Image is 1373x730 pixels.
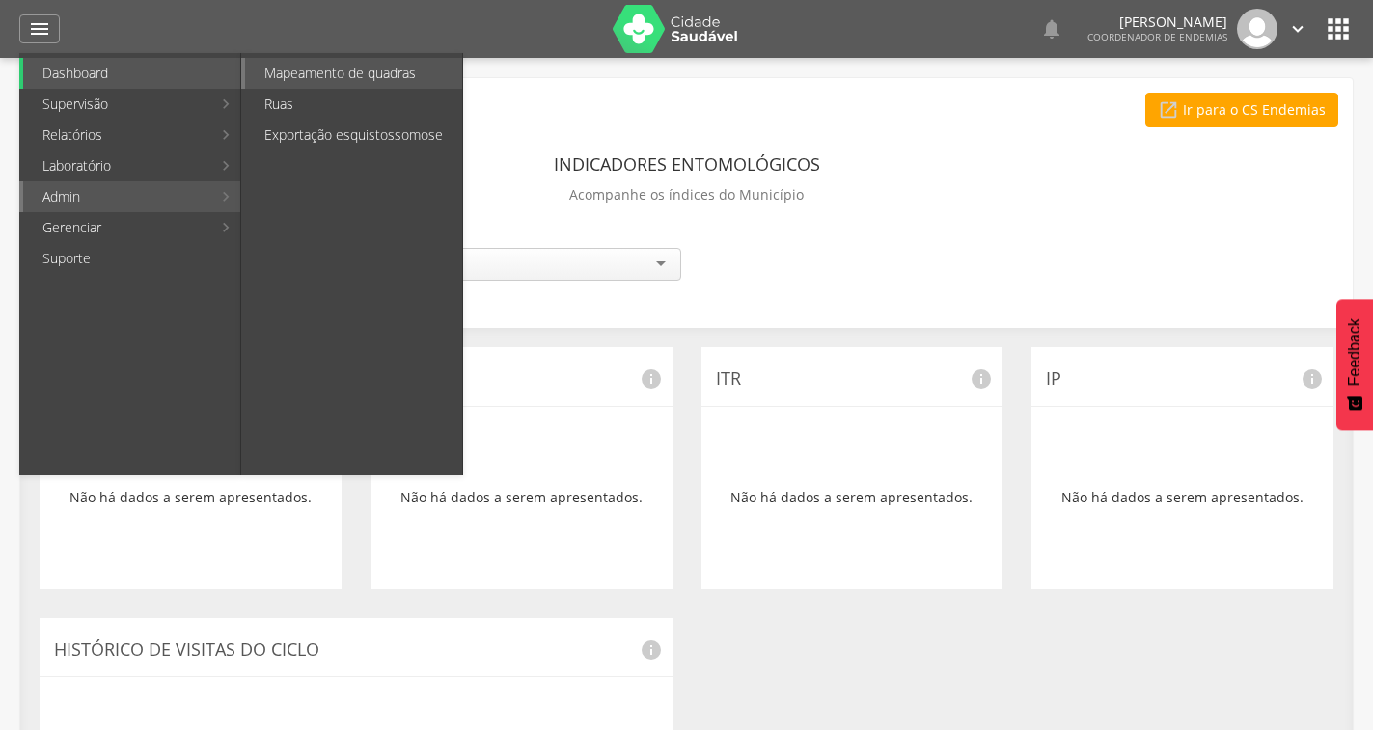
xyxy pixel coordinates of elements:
[640,638,663,662] i: info
[23,212,211,243] a: Gerenciar
[1336,299,1373,430] button: Feedback - Mostrar pesquisa
[1046,421,1319,575] div: Não há dados a serem apresentados.
[569,181,804,208] p: Acompanhe os índices do Município
[23,181,211,212] a: Admin
[54,421,327,575] div: Não há dados a serem apresentados.
[19,14,60,43] a: 
[23,89,211,120] a: Supervisão
[54,637,658,662] p: Histórico de Visitas do Ciclo
[1346,318,1363,386] span: Feedback
[245,89,462,120] a: Ruas
[970,367,993,391] i: info
[1087,15,1227,29] p: [PERSON_NAME]
[554,147,820,181] header: Indicadores Entomológicos
[23,150,211,181] a: Laboratório
[23,120,211,150] a: Relatórios
[1087,30,1227,43] span: Coordenador de Endemias
[1046,366,1319,392] p: IP
[28,17,51,41] i: 
[245,58,462,89] a: Mapeamento de quadras
[1287,18,1308,40] i: 
[1040,9,1063,49] a: 
[1287,9,1308,49] a: 
[1301,367,1324,391] i: info
[1040,17,1063,41] i: 
[716,421,989,575] div: Não há dados a serem apresentados.
[1145,93,1338,127] a: Ir para o CS Endemias
[716,366,989,392] p: ITR
[23,243,240,274] a: Suporte
[385,366,658,392] p: IRP
[640,367,663,391] i: info
[385,421,658,575] div: Não há dados a serem apresentados.
[1158,99,1179,121] i: 
[23,58,240,89] a: Dashboard
[245,120,462,150] a: Exportação esquistossomose
[1323,14,1354,44] i: 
